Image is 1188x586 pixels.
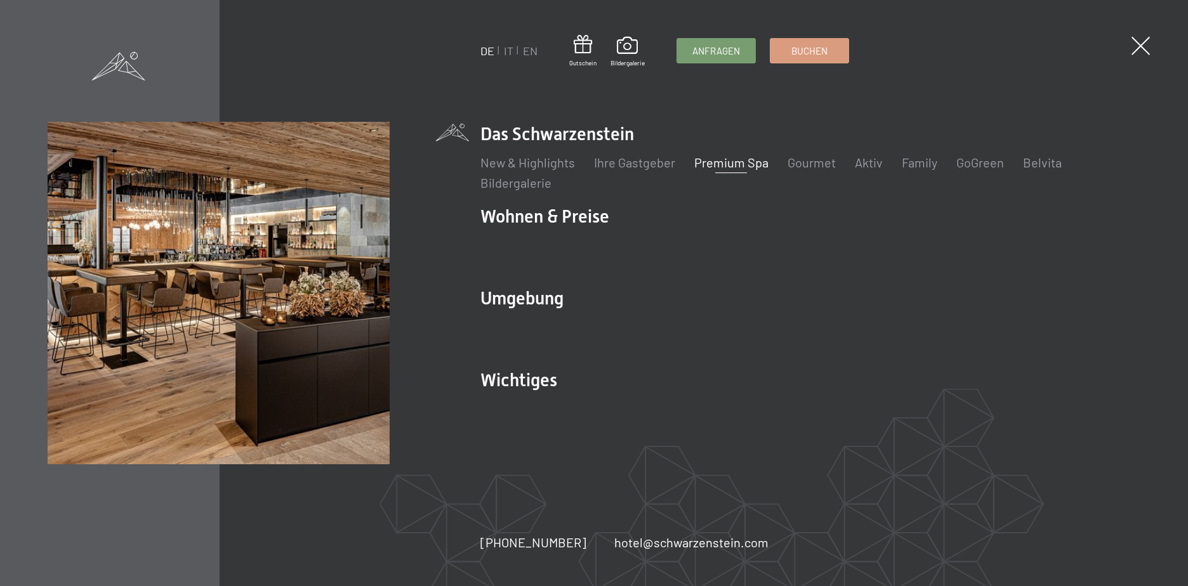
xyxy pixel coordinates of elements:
a: GoGreen [956,155,1004,170]
a: Bildergalerie [610,37,645,67]
a: Bildergalerie [480,175,551,190]
span: Buchen [791,44,828,58]
span: Gutschein [569,58,597,67]
a: Family [902,155,937,170]
a: Aktiv [855,155,883,170]
a: hotel@schwarzenstein.com [614,533,769,551]
span: Anfragen [692,44,740,58]
a: Gourmet [788,155,836,170]
span: Bildergalerie [610,58,645,67]
a: IT [504,44,513,58]
a: Buchen [770,39,848,63]
span: [PHONE_NUMBER] [480,535,586,550]
a: New & Highlights [480,155,575,170]
a: DE [480,44,494,58]
a: [PHONE_NUMBER] [480,533,586,551]
a: Anfragen [677,39,755,63]
a: Premium Spa [694,155,769,170]
a: Belvita [1023,155,1062,170]
a: EN [523,44,538,58]
a: Ihre Gastgeber [594,155,675,170]
a: Gutschein [569,35,597,67]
